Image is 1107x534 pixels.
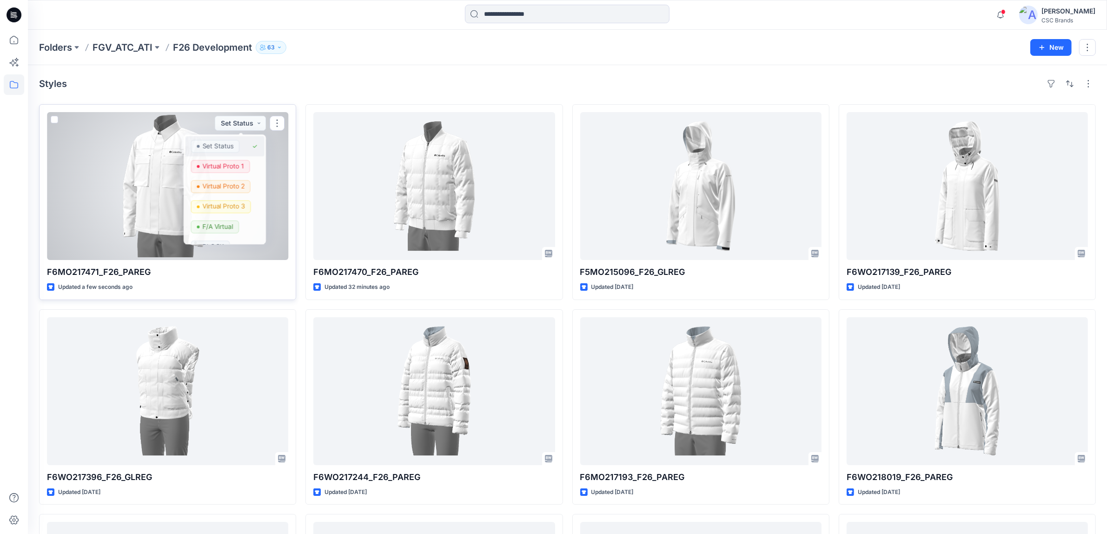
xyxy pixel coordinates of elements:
[591,282,634,292] p: Updated [DATE]
[325,487,367,497] p: Updated [DATE]
[847,112,1088,260] a: F6WO217139_F26_PAREG
[93,41,152,54] a: FGV_ATC_ATI
[202,180,245,192] p: Virtual Proto 2
[847,471,1088,484] p: F6WO218019_F26_PAREG
[202,240,224,253] p: BLOCK
[202,140,233,152] p: Set Status
[1041,6,1095,17] div: [PERSON_NAME]
[202,220,233,233] p: F/A Virtual
[580,112,822,260] a: F5MO215096_F26_GLREG
[847,266,1088,279] p: F6WO217139_F26_PAREG
[47,317,288,465] a: F6WO217396_F26_GLREG
[1041,17,1095,24] div: CSC Brands
[47,471,288,484] p: F6WO217396_F26_GLREG
[58,487,100,497] p: Updated [DATE]
[256,41,286,54] button: 63
[202,200,245,213] p: Virtual Proto 3
[591,487,634,497] p: Updated [DATE]
[580,317,822,465] a: F6MO217193_F26_PAREG
[580,266,822,279] p: F5MO215096_F26_GLREG
[580,471,822,484] p: F6MO217193_F26_PAREG
[313,112,555,260] a: F6MO217470_F26_PAREG
[267,42,275,53] p: 63
[858,282,900,292] p: Updated [DATE]
[58,282,133,292] p: Updated a few seconds ago
[313,471,555,484] p: F6WO217244_F26_PAREG
[325,282,390,292] p: Updated 32 minutes ago
[1019,6,1038,24] img: avatar
[39,78,67,89] h4: Styles
[1030,39,1072,56] button: New
[47,266,288,279] p: F6MO217471_F26_PAREG
[202,160,244,172] p: Virtual Proto 1
[173,41,252,54] p: F26 Development
[313,266,555,279] p: F6MO217470_F26_PAREG
[47,112,288,260] a: F6MO217471_F26_PAREG
[858,487,900,497] p: Updated [DATE]
[39,41,72,54] a: Folders
[313,317,555,465] a: F6WO217244_F26_PAREG
[847,317,1088,465] a: F6WO218019_F26_PAREG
